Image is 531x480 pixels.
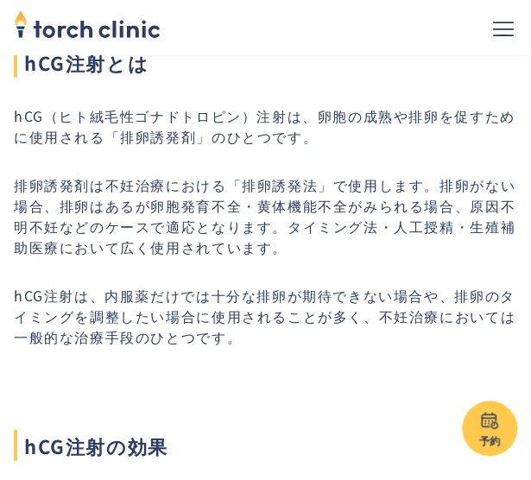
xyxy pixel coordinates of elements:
[14,430,517,461] span: hCG注射の効果
[462,433,517,448] div: 予約
[14,105,517,147] p: hCG（ヒト絨毛性ゴナドトロピン）注射は、卵胞の成熟や排卵を促すために使用される「排卵誘発剤」のひとつです。
[14,12,161,43] a: home
[14,47,517,78] span: hCG注射とは
[14,5,161,43] img: torch clinic
[462,401,517,456] a: 予約
[14,174,517,257] p: 排卵誘発剤は不妊治療における「排卵誘発法」で使用します。排卵がない場合、排卵はあるが卵胞発育不全・黄体機能不全がみられる場合、原因不明不妊などのケースで適応となります。タイミング法・人工授精・生...
[14,285,517,347] p: hCG注射は、内服薬だけでは十分な排卵が期待できない場合や、排卵のタイミングを調整したい場合に使用されることが多く、不妊治療においては一般的な治療手段のひとつです。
